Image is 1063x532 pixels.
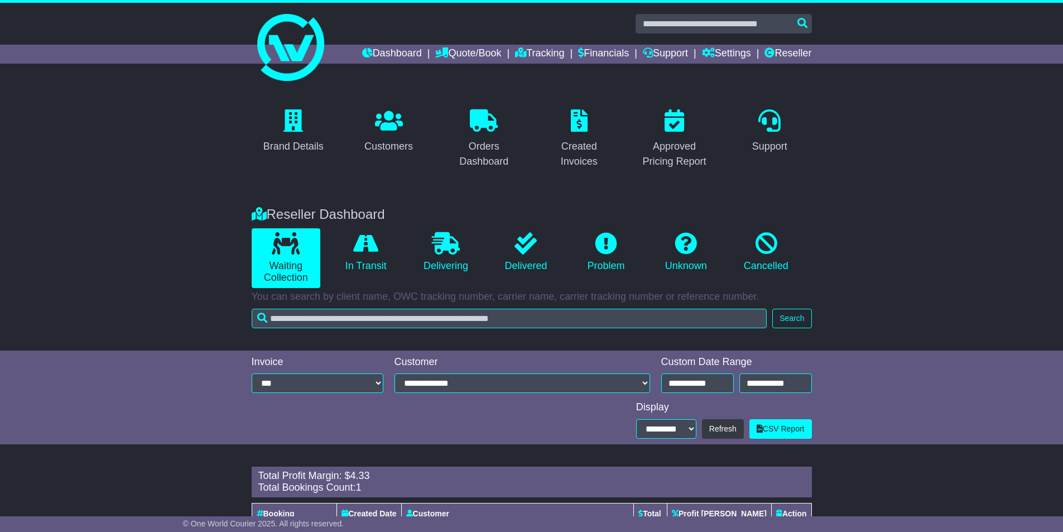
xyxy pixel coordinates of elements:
[356,482,362,493] span: 1
[350,470,370,481] span: 4.33
[263,139,324,154] div: Brand Details
[732,228,800,276] a: Cancelled
[764,45,811,64] a: Reseller
[745,106,795,158] a: Support
[258,482,805,494] div: Total Bookings Count:
[643,45,688,64] a: Support
[252,356,383,368] div: Invoice
[537,106,622,173] a: Created Invoices
[661,356,812,368] div: Custom Date Range
[331,228,400,276] a: In Transit
[634,503,667,524] th: Total
[401,503,634,524] th: Customer
[752,139,787,154] div: Support
[749,419,812,439] a: CSV Report
[357,106,420,158] a: Customers
[545,139,614,169] div: Created Invoices
[183,519,344,528] span: © One World Courier 2025. All rights reserved.
[636,401,812,414] div: Display
[411,228,480,276] a: Delivering
[256,106,331,158] a: Brand Details
[515,45,564,64] a: Tracking
[667,503,772,524] th: Profit [PERSON_NAME]
[337,503,401,524] th: Created Date
[771,503,811,524] th: Action
[702,419,744,439] button: Refresh
[364,139,413,154] div: Customers
[395,356,650,368] div: Customer
[702,45,751,64] a: Settings
[252,291,812,303] p: You can search by client name, OWC tracking number, carrier name, carrier tracking number or refe...
[442,106,526,173] a: Orders Dashboard
[772,309,811,328] button: Search
[492,228,560,276] a: Delivered
[449,139,519,169] div: Orders Dashboard
[435,45,501,64] a: Quote/Book
[571,228,640,276] a: Problem
[632,106,716,173] a: Approved Pricing Report
[258,470,805,482] div: Total Profit Margin: $
[252,228,320,288] a: Waiting Collection
[246,207,817,223] div: Reseller Dashboard
[362,45,422,64] a: Dashboard
[652,228,720,276] a: Unknown
[578,45,629,64] a: Financials
[252,503,337,524] th: Booking
[639,139,709,169] div: Approved Pricing Report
